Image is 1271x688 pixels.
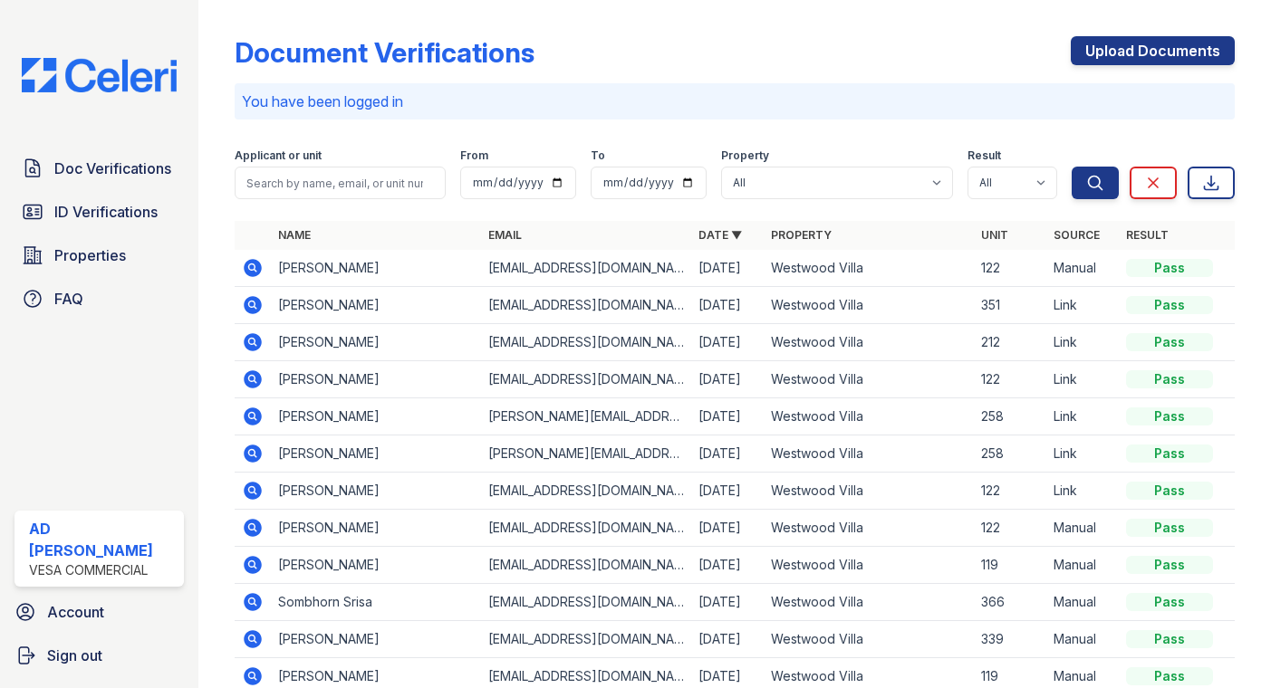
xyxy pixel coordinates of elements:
td: [DATE] [691,250,764,287]
label: From [460,148,488,163]
td: 119 [974,547,1046,584]
td: 122 [974,510,1046,547]
td: [EMAIL_ADDRESS][DOMAIN_NAME] [481,361,691,398]
td: Manual [1046,250,1119,287]
td: [DATE] [691,473,764,510]
td: [PERSON_NAME][EMAIL_ADDRESS][DOMAIN_NAME] [481,435,691,473]
label: Applicant or unit [235,148,322,163]
td: 212 [974,324,1046,361]
a: Upload Documents [1071,36,1235,65]
td: 122 [974,250,1046,287]
td: Westwood Villa [764,473,974,510]
td: Manual [1046,547,1119,584]
div: Document Verifications [235,36,534,69]
td: [EMAIL_ADDRESS][DOMAIN_NAME] [481,324,691,361]
td: [EMAIL_ADDRESS][DOMAIN_NAME] [481,621,691,658]
td: Westwood Villa [764,287,974,324]
td: [DATE] [691,324,764,361]
div: Pass [1126,296,1213,314]
td: [DATE] [691,584,764,621]
td: Westwood Villa [764,324,974,361]
td: Sombhorn Srisa [271,584,481,621]
a: ID Verifications [14,194,184,230]
a: Unit [981,228,1008,242]
div: Pass [1126,444,1213,463]
td: [PERSON_NAME] [271,324,481,361]
td: [PERSON_NAME][EMAIL_ADDRESS][DOMAIN_NAME] [481,398,691,435]
td: Westwood Villa [764,361,974,398]
td: [DATE] [691,435,764,473]
span: ID Verifications [54,201,158,223]
td: [PERSON_NAME] [271,473,481,510]
td: [DATE] [691,398,764,435]
td: Link [1046,287,1119,324]
td: Westwood Villa [764,621,974,658]
td: [DATE] [691,287,764,324]
td: Link [1046,361,1119,398]
td: Link [1046,435,1119,473]
td: [EMAIL_ADDRESS][DOMAIN_NAME] [481,547,691,584]
td: 366 [974,584,1046,621]
div: Pass [1126,556,1213,574]
td: [DATE] [691,510,764,547]
td: [PERSON_NAME] [271,250,481,287]
div: Pass [1126,482,1213,500]
td: 339 [974,621,1046,658]
a: Account [7,594,191,630]
td: [PERSON_NAME] [271,361,481,398]
td: 122 [974,361,1046,398]
td: [DATE] [691,361,764,398]
div: Pass [1126,407,1213,425]
a: Email [488,228,522,242]
td: [PERSON_NAME] [271,435,481,473]
td: [EMAIL_ADDRESS][DOMAIN_NAME] [481,584,691,621]
a: Name [278,228,311,242]
input: Search by name, email, or unit number [235,167,447,199]
span: Properties [54,244,126,266]
a: Properties [14,237,184,273]
td: [EMAIL_ADDRESS][DOMAIN_NAME] [481,250,691,287]
td: [EMAIL_ADDRESS][DOMAIN_NAME] [481,510,691,547]
span: Doc Verifications [54,158,171,179]
td: [PERSON_NAME] [271,287,481,324]
div: Pass [1126,259,1213,277]
label: Result [968,148,1001,163]
td: Westwood Villa [764,547,974,584]
a: Result [1126,228,1169,242]
td: [PERSON_NAME] [271,621,481,658]
td: Manual [1046,621,1119,658]
td: Westwood Villa [764,510,974,547]
td: [PERSON_NAME] [271,510,481,547]
td: [PERSON_NAME] [271,398,481,435]
a: Doc Verifications [14,150,184,186]
span: Account [47,601,104,623]
div: Pass [1126,333,1213,351]
span: Sign out [47,645,102,666]
a: Sign out [7,637,191,674]
td: Link [1046,473,1119,510]
td: [EMAIL_ADDRESS][DOMAIN_NAME] [481,287,691,324]
div: Pass [1126,667,1213,685]
div: Pass [1126,630,1213,648]
td: 351 [974,287,1046,324]
td: [PERSON_NAME] [271,547,481,584]
td: [EMAIL_ADDRESS][DOMAIN_NAME] [481,473,691,510]
td: 122 [974,473,1046,510]
td: Westwood Villa [764,435,974,473]
td: Westwood Villa [764,250,974,287]
a: Source [1054,228,1100,242]
label: Property [721,148,769,163]
td: Westwood Villa [764,398,974,435]
div: Pass [1126,593,1213,611]
td: Westwood Villa [764,584,974,621]
td: Manual [1046,584,1119,621]
a: Property [771,228,832,242]
label: To [591,148,605,163]
p: You have been logged in [242,91,1228,112]
td: Link [1046,324,1119,361]
div: Vesa Commercial [29,561,177,579]
a: Date ▼ [698,228,742,242]
div: Pass [1126,519,1213,537]
img: CE_Logo_Blue-a8612792a0a2168367f1c8372b55b34899dd931a85d93a1a3d3e32e68fde9ad4.png [7,58,191,92]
